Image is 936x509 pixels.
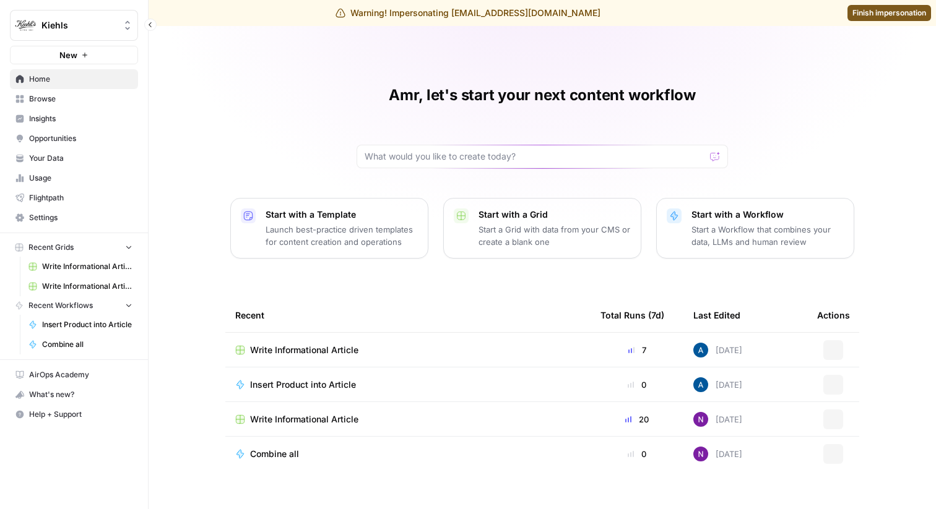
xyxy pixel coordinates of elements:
[11,385,137,404] div: What's new?
[693,377,742,392] div: [DATE]
[29,153,132,164] span: Your Data
[42,319,132,330] span: Insert Product into Article
[600,379,674,391] div: 0
[23,335,138,354] a: Combine all
[29,192,132,203] span: Flightpath
[691,223,844,248] p: Start a Workflow that combines your data, LLMs and human review
[42,281,132,292] span: Write Informational Article
[29,369,132,380] span: AirOps Academy
[693,343,708,357] img: he81ibor8lsei4p3qvg4ugbvimgp
[10,129,138,148] a: Opportunities
[852,7,926,19] span: Finish impersonation
[10,168,138,188] a: Usage
[693,377,708,392] img: he81ibor8lsei4p3qvg4ugbvimgp
[693,412,708,427] img: kedmmdess6i2jj5txyq6cw0yj4oc
[266,223,418,248] p: Launch best-practice driven templates for content creation and operations
[235,344,581,356] a: Write Informational Article
[389,85,696,105] h1: Amr, let's start your next content workflow
[10,385,138,404] button: What's new?
[235,298,581,332] div: Recent
[365,150,705,163] input: What would you like to create today?
[10,404,138,424] button: Help + Support
[28,300,93,311] span: Recent Workflows
[10,46,138,64] button: New
[10,296,138,315] button: Recent Workflows
[29,409,132,420] span: Help + Support
[336,7,600,19] div: Warning! Impersonating [EMAIL_ADDRESS][DOMAIN_NAME]
[693,412,742,427] div: [DATE]
[250,448,299,460] span: Combine all
[10,208,138,228] a: Settings
[600,298,664,332] div: Total Runs (7d)
[42,339,132,350] span: Combine all
[10,188,138,208] a: Flightpath
[693,343,742,357] div: [DATE]
[250,379,356,391] span: Insert Product into Article
[600,448,674,460] div: 0
[29,113,132,124] span: Insights
[10,109,138,129] a: Insights
[29,74,132,85] span: Home
[235,413,581,426] a: Write Informational Article
[42,261,132,272] span: Write Informational Article
[23,315,138,335] a: Insert Product into Article
[10,69,138,89] a: Home
[693,298,740,332] div: Last Edited
[693,447,708,461] img: kedmmdess6i2jj5txyq6cw0yj4oc
[29,173,132,184] span: Usage
[691,208,844,221] p: Start with a Workflow
[10,89,138,109] a: Browse
[817,298,850,332] div: Actions
[266,208,418,221] p: Start with a Template
[479,208,631,221] p: Start with a Grid
[235,448,581,460] a: Combine all
[600,413,674,426] div: 20
[59,49,77,61] span: New
[23,276,138,296] a: Write Informational Article
[600,344,674,356] div: 7
[29,93,132,105] span: Browse
[23,257,138,276] a: Write Informational Article
[230,198,428,259] button: Start with a TemplateLaunch best-practice driven templates for content creation and operations
[235,379,581,391] a: Insert Product into Article
[250,413,358,426] span: Write Informational Article
[10,238,138,257] button: Recent Grids
[14,14,37,36] img: Kiehls Logo
[10,365,138,385] a: AirOps Academy
[479,223,631,248] p: Start a Grid with data from your CMS or create a blank one
[10,148,138,168] a: Your Data
[29,212,132,223] span: Settings
[847,5,931,21] a: Finish impersonation
[656,198,854,259] button: Start with a WorkflowStart a Workflow that combines your data, LLMs and human review
[29,133,132,144] span: Opportunities
[28,242,74,253] span: Recent Grids
[693,447,742,461] div: [DATE]
[41,19,116,32] span: Kiehls
[250,344,358,356] span: Write Informational Article
[10,10,138,41] button: Workspace: Kiehls
[443,198,641,259] button: Start with a GridStart a Grid with data from your CMS or create a blank one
